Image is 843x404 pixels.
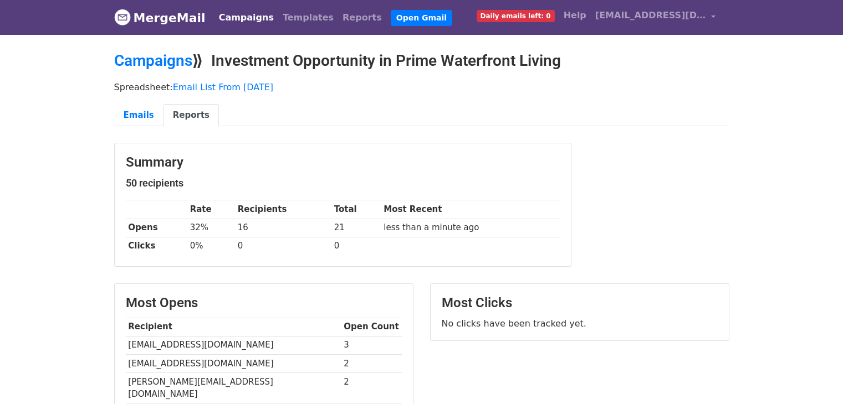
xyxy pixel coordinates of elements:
a: Daily emails left: 0 [472,4,559,27]
p: No clicks have been tracked yet. [442,318,718,329]
p: Spreadsheet: [114,81,729,93]
h5: 50 recipients [126,177,560,189]
th: Most Recent [381,200,559,219]
td: [EMAIL_ADDRESS][DOMAIN_NAME] [126,336,341,354]
a: Campaigns [114,51,192,70]
th: Opens [126,219,187,237]
a: Emails [114,104,164,127]
td: 2 [341,372,402,403]
a: Campaigns [214,7,278,29]
a: Help [559,4,591,27]
td: 16 [235,219,331,237]
td: 0 [331,237,381,255]
td: 21 [331,219,381,237]
th: Clicks [126,237,187,255]
td: 32% [187,219,235,237]
th: Recipients [235,200,331,219]
a: [EMAIL_ADDRESS][DOMAIN_NAME] [591,4,721,30]
span: [EMAIL_ADDRESS][DOMAIN_NAME] [595,9,706,22]
td: 2 [341,354,402,372]
th: Rate [187,200,235,219]
th: Recipient [126,318,341,336]
td: 0% [187,237,235,255]
span: Daily emails left: 0 [477,10,555,22]
img: MergeMail logo [114,9,131,25]
h2: ⟫ Investment Opportunity in Prime Waterfront Living [114,51,729,70]
th: Open Count [341,318,402,336]
a: Reports [164,104,219,127]
td: 0 [235,237,331,255]
a: Open Gmail [391,10,452,26]
td: less than a minute ago [381,219,559,237]
h3: Summary [126,154,560,170]
td: 3 [341,336,402,354]
h3: Most Clicks [442,295,718,311]
a: MergeMail [114,6,206,29]
td: [EMAIL_ADDRESS][DOMAIN_NAME] [126,354,341,372]
a: Templates [278,7,338,29]
a: Reports [338,7,386,29]
td: [PERSON_NAME][EMAIL_ADDRESS][DOMAIN_NAME] [126,372,341,403]
a: Email List From [DATE] [173,82,273,92]
h3: Most Opens [126,295,402,311]
th: Total [331,200,381,219]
